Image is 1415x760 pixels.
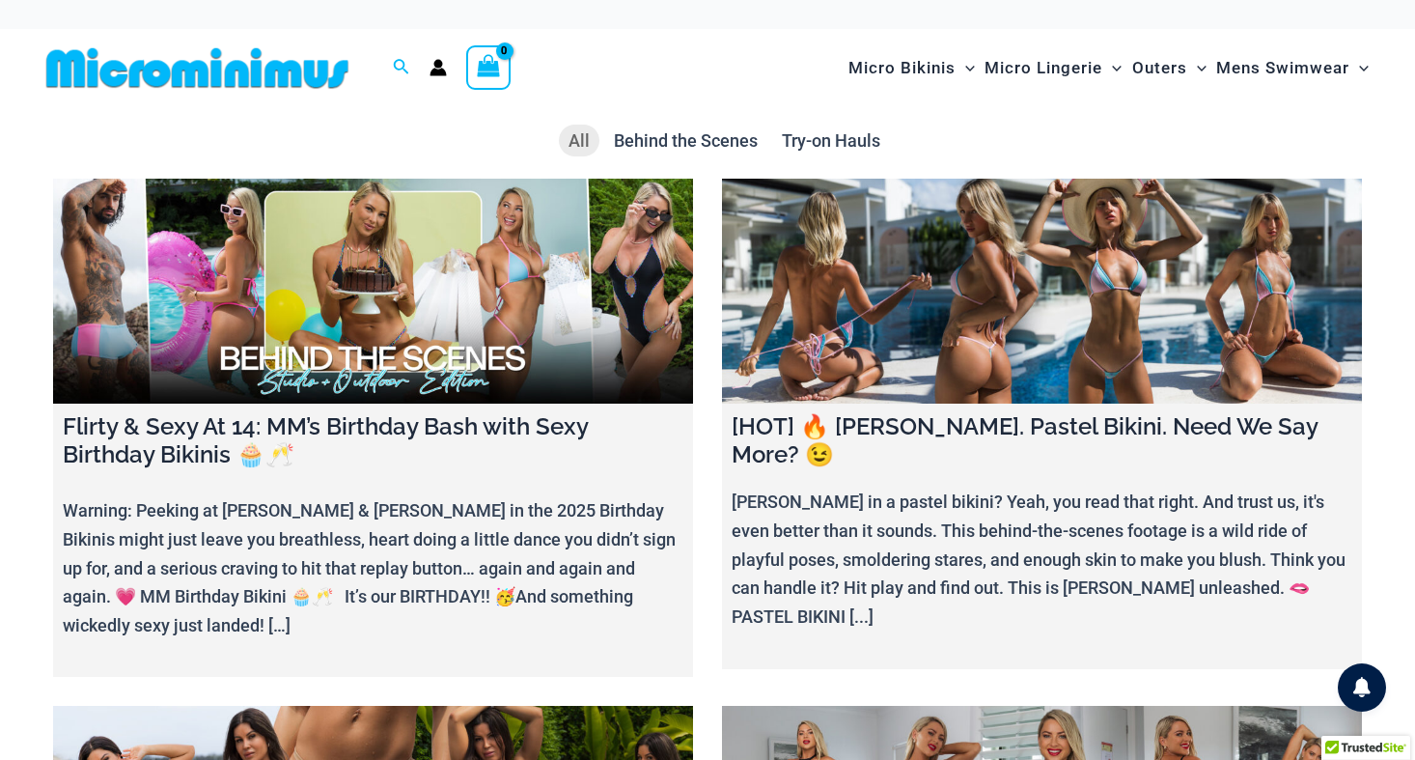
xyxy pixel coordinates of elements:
[985,43,1102,93] span: Micro Lingerie
[956,43,975,93] span: Menu Toggle
[1132,43,1187,93] span: Outers
[1102,43,1122,93] span: Menu Toggle
[841,36,1376,100] nav: Site Navigation
[722,179,1362,403] a: [HOT] 🔥 Olivia. Pastel Bikini. Need We Say More? 😉
[614,130,758,151] span: Behind the Scenes
[1216,43,1349,93] span: Mens Swimwear
[430,59,447,76] a: Account icon link
[732,413,1352,469] h4: [HOT] 🔥 [PERSON_NAME]. Pastel Bikini. Need We Say More? 😉
[393,56,410,80] a: Search icon link
[1187,43,1207,93] span: Menu Toggle
[569,130,590,151] span: All
[844,39,980,98] a: Micro BikinisMenu ToggleMenu Toggle
[782,130,880,151] span: Try-on Hauls
[39,46,356,90] img: MM SHOP LOGO FLAT
[1211,39,1373,98] a: Mens SwimwearMenu ToggleMenu Toggle
[1349,43,1369,93] span: Menu Toggle
[63,413,683,469] h4: Flirty & Sexy At 14: MM’s Birthday Bash with Sexy Birthday Bikinis 🧁🥂
[732,488,1352,632] p: [PERSON_NAME] in a pastel bikini? Yeah, you read that right. And trust us, it's even better than ...
[466,45,511,90] a: View Shopping Cart, empty
[1127,39,1211,98] a: OutersMenu ToggleMenu Toggle
[848,43,956,93] span: Micro Bikinis
[980,39,1126,98] a: Micro LingerieMenu ToggleMenu Toggle
[53,179,693,403] a: Flirty & Sexy At 14: MM’s Birthday Bash with Sexy Birthday Bikinis 🧁🥂
[63,496,683,640] p: Warning: Peeking at [PERSON_NAME] & [PERSON_NAME] in the 2025 Birthday Bikinis might just leave y...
